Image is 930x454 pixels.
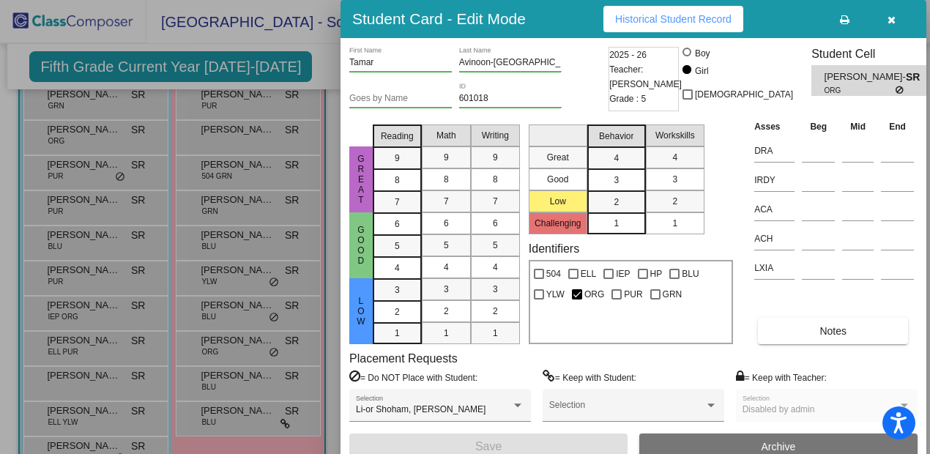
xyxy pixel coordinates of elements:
span: 2 [672,195,677,208]
span: 6 [395,217,400,231]
label: = Keep with Student: [543,370,636,384]
span: SR [906,70,926,85]
span: Teacher: [PERSON_NAME] [609,62,682,92]
span: Low [354,296,368,327]
span: 2 [614,196,619,209]
span: 1 [614,217,619,230]
span: 9 [444,151,449,164]
h3: Student Card - Edit Mode [352,10,526,28]
input: assessment [754,198,795,220]
span: BLU [682,265,699,283]
span: Save [475,440,502,453]
span: 1 [672,217,677,230]
span: 9 [493,151,498,164]
input: Enter ID [459,94,562,104]
span: Reading [381,130,414,143]
button: Historical Student Record [603,6,743,32]
span: 8 [444,173,449,186]
span: 6 [444,217,449,230]
span: 1 [444,327,449,340]
span: 5 [395,239,400,253]
span: YLW [546,286,565,303]
span: Historical Student Record [615,13,732,25]
span: [DEMOGRAPHIC_DATA] [695,86,793,103]
span: 5 [493,239,498,252]
span: Grade : 5 [609,92,646,106]
span: 3 [444,283,449,296]
label: Identifiers [529,242,579,256]
span: 1 [395,327,400,340]
span: 4 [672,151,677,164]
span: 2 [493,305,498,318]
span: Disabled by admin [743,404,815,414]
span: Great [354,154,368,205]
span: Workskills [655,129,695,142]
span: Math [436,129,456,142]
th: End [877,119,918,135]
input: goes by name [349,94,452,104]
th: Beg [798,119,838,135]
span: 8 [395,174,400,187]
span: Writing [482,129,509,142]
span: 7 [395,196,400,209]
span: 2 [444,305,449,318]
label: = Do NOT Place with Student: [349,370,477,384]
span: Li-or Shoham, [PERSON_NAME] [356,404,486,414]
span: 9 [395,152,400,165]
button: Notes [758,318,908,344]
span: [PERSON_NAME]-[PERSON_NAME] [825,70,906,85]
span: 6 [493,217,498,230]
label: Placement Requests [349,351,458,365]
input: assessment [754,140,795,162]
span: 504 [546,265,561,283]
span: 3 [493,283,498,296]
span: Notes [819,325,847,337]
span: 4 [444,261,449,274]
span: Archive [762,441,796,453]
span: 7 [444,195,449,208]
span: 2 [395,305,400,319]
span: 7 [493,195,498,208]
span: 1 [493,327,498,340]
span: HP [650,265,663,283]
input: assessment [754,257,795,279]
input: assessment [754,169,795,191]
span: 8 [493,173,498,186]
span: GRN [663,286,682,303]
span: ORG [584,286,604,303]
span: ELL [581,265,596,283]
span: 4 [493,261,498,274]
th: Mid [838,119,877,135]
span: PUR [624,286,642,303]
th: Asses [751,119,798,135]
span: IEP [616,265,630,283]
span: 2025 - 26 [609,48,647,62]
label: = Keep with Teacher: [736,370,827,384]
span: 4 [614,152,619,165]
span: 5 [444,239,449,252]
span: 4 [395,261,400,275]
div: Girl [694,64,709,78]
span: 3 [672,173,677,186]
span: 3 [395,283,400,297]
span: Behavior [599,130,633,143]
span: ORG [825,85,896,96]
span: 3 [614,174,619,187]
input: assessment [754,228,795,250]
div: Boy [694,47,710,60]
span: Good [354,225,368,266]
